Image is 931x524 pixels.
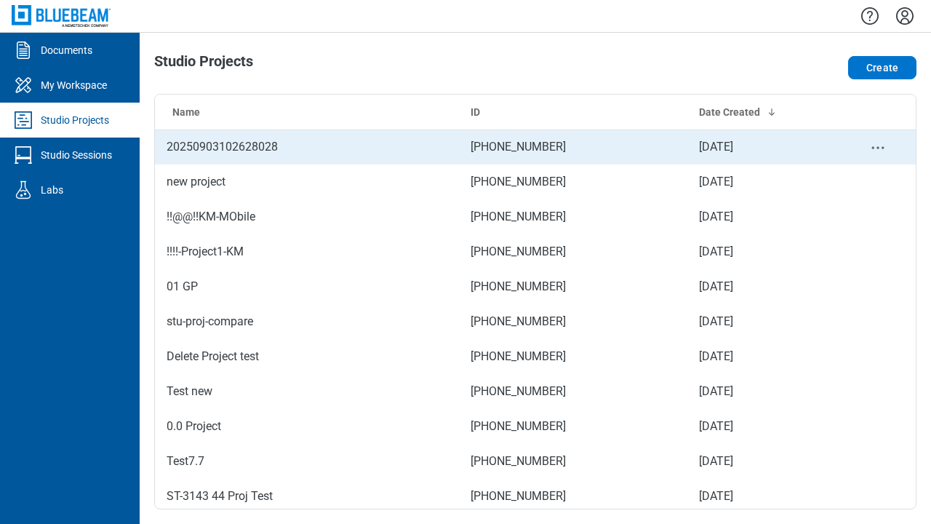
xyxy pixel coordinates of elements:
[41,183,63,197] div: Labs
[459,130,687,164] td: [PHONE_NUMBER]
[459,304,687,339] td: [PHONE_NUMBER]
[459,374,687,409] td: [PHONE_NUMBER]
[155,304,459,339] td: stu-proj-compare
[172,105,447,119] div: Name
[155,374,459,409] td: Test new
[459,269,687,304] td: [PHONE_NUMBER]
[41,43,92,57] div: Documents
[459,339,687,374] td: [PHONE_NUMBER]
[459,409,687,444] td: [PHONE_NUMBER]
[459,479,687,514] td: [PHONE_NUMBER]
[687,304,839,339] td: [DATE]
[848,56,916,79] button: Create
[687,130,839,164] td: [DATE]
[471,105,676,119] div: ID
[12,74,35,97] svg: My Workspace
[41,113,109,127] div: Studio Projects
[155,339,459,374] td: Delete Project test
[869,139,887,156] button: project-actions-menu
[459,444,687,479] td: [PHONE_NUMBER]
[687,199,839,234] td: [DATE]
[687,234,839,269] td: [DATE]
[155,269,459,304] td: 01 GP
[155,164,459,199] td: new project
[41,148,112,162] div: Studio Sessions
[155,479,459,514] td: ST-3143 44 Proj Test
[12,108,35,132] svg: Studio Projects
[687,479,839,514] td: [DATE]
[12,39,35,62] svg: Documents
[41,78,107,92] div: My Workspace
[893,4,916,28] button: Settings
[155,234,459,269] td: !!!!-Project1-KM
[699,105,828,119] div: Date Created
[687,409,839,444] td: [DATE]
[459,199,687,234] td: [PHONE_NUMBER]
[12,143,35,167] svg: Studio Sessions
[459,234,687,269] td: [PHONE_NUMBER]
[12,5,111,26] img: Bluebeam, Inc.
[155,444,459,479] td: Test7.7
[154,53,253,76] h1: Studio Projects
[687,164,839,199] td: [DATE]
[155,409,459,444] td: 0.0 Project
[459,164,687,199] td: [PHONE_NUMBER]
[687,444,839,479] td: [DATE]
[12,178,35,202] svg: Labs
[687,339,839,374] td: [DATE]
[155,130,459,164] td: 20250903102628028
[687,269,839,304] td: [DATE]
[155,199,459,234] td: !!@@!!KM-MObile
[687,374,839,409] td: [DATE]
